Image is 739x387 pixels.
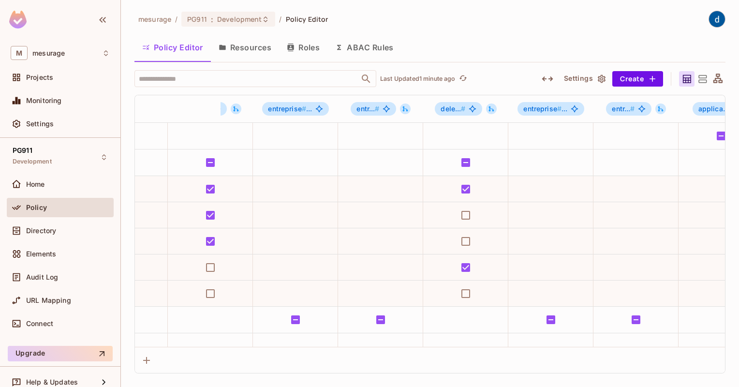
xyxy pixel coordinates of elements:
span: entr... [612,104,635,113]
p: Last Updated 1 minute ago [380,75,456,83]
button: Upgrade [8,346,113,361]
button: Roles [279,35,327,60]
span: refresh [459,74,467,84]
span: ... [523,105,567,113]
span: entreprise [523,104,562,113]
li: / [279,15,281,24]
li: / [175,15,177,24]
button: Open [359,72,373,86]
span: Directory [26,227,56,235]
button: Settings [560,71,608,87]
span: delegation#representant-fournisseur-delegation [435,102,482,116]
span: Elements [26,250,56,258]
button: Policy Editor [134,35,211,60]
span: URL Mapping [26,297,71,304]
span: entr... [356,104,379,113]
button: refresh [458,73,469,85]
button: ABAC Rules [327,35,401,60]
span: entreprise#representant-fournisseur-delegue [517,102,584,116]
span: Workspace: mesurage [32,49,65,57]
span: the active workspace [138,15,171,24]
span: Monitoring [26,97,62,104]
span: applica... [698,104,734,113]
span: M [11,46,28,60]
span: Help & Updates [26,378,78,386]
span: PG911 [187,15,207,24]
img: SReyMgAAAABJRU5ErkJggg== [9,11,27,29]
span: dele... [441,104,465,113]
span: Development [217,15,262,24]
span: ... [268,105,312,113]
span: entreprise#representant-delegue [262,102,328,116]
span: PG911 [13,147,32,154]
span: entreprise#representant-fournisseur [351,102,396,116]
button: Create [612,71,663,87]
span: Projects [26,74,53,81]
span: Settings [26,120,54,128]
span: Click to refresh data [456,73,469,85]
img: dev 911gcl [709,11,725,27]
span: Development [13,158,52,165]
span: # [375,104,379,113]
span: Connect [26,320,53,327]
span: Audit Log [26,273,58,281]
span: entreprise [268,104,306,113]
span: # [557,104,562,113]
span: Policy [26,204,47,211]
span: # [302,104,306,113]
span: Policy Editor [286,15,328,24]
span: : [210,15,214,23]
span: entreprise#representant-municipal [606,102,651,116]
span: Home [26,180,45,188]
span: # [461,104,465,113]
span: # [630,104,635,113]
button: Resources [211,35,279,60]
